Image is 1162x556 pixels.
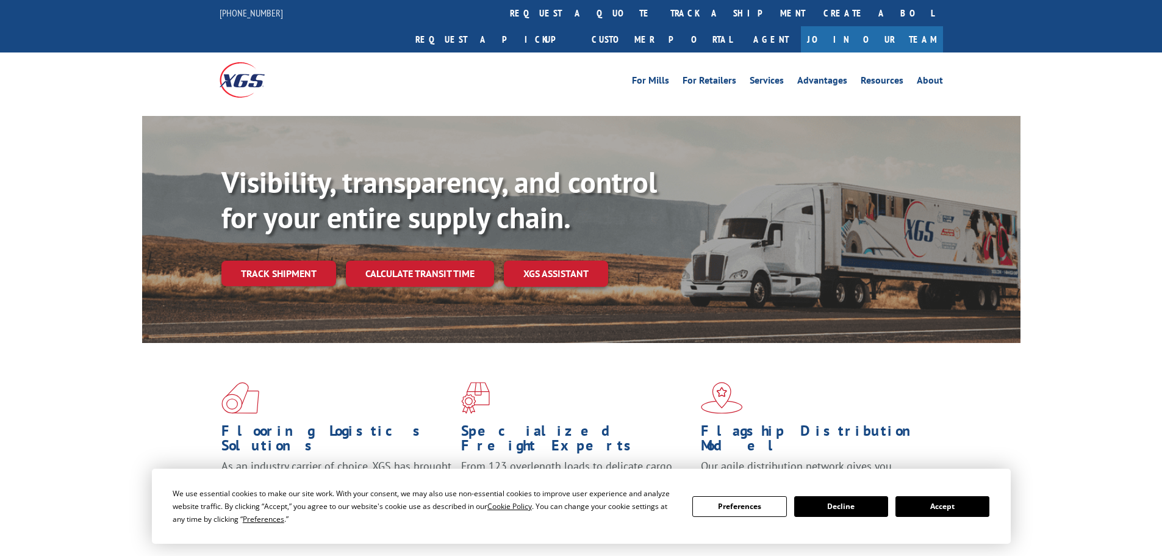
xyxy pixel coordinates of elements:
[683,76,736,89] a: For Retailers
[692,496,786,517] button: Preferences
[221,459,451,502] span: As an industry carrier of choice, XGS has brought innovation and dedication to flooring logistics...
[221,163,657,236] b: Visibility, transparency, and control for your entire supply chain.
[243,514,284,524] span: Preferences
[701,459,925,488] span: Our agile distribution network gives you nationwide inventory management on demand.
[801,26,943,52] a: Join Our Team
[741,26,801,52] a: Agent
[504,261,608,287] a: XGS ASSISTANT
[583,26,741,52] a: Customer Portal
[221,424,452,459] h1: Flooring Logistics Solutions
[461,459,692,513] p: From 123 overlength loads to delicate cargo, our experienced staff knows the best way to move you...
[461,382,490,414] img: xgs-icon-focused-on-flooring-red
[461,424,692,459] h1: Specialized Freight Experts
[346,261,494,287] a: Calculate transit time
[152,469,1011,544] div: Cookie Consent Prompt
[794,496,888,517] button: Decline
[917,76,943,89] a: About
[173,487,678,525] div: We use essential cookies to make our site work. With your consent, we may also use non-essential ...
[221,382,259,414] img: xgs-icon-total-supply-chain-intelligence-red
[750,76,784,89] a: Services
[701,382,743,414] img: xgs-icon-flagship-distribution-model-red
[406,26,583,52] a: Request a pickup
[797,76,847,89] a: Advantages
[701,424,931,459] h1: Flagship Distribution Model
[220,7,283,19] a: [PHONE_NUMBER]
[221,261,336,286] a: Track shipment
[487,501,532,511] span: Cookie Policy
[895,496,989,517] button: Accept
[632,76,669,89] a: For Mills
[861,76,903,89] a: Resources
